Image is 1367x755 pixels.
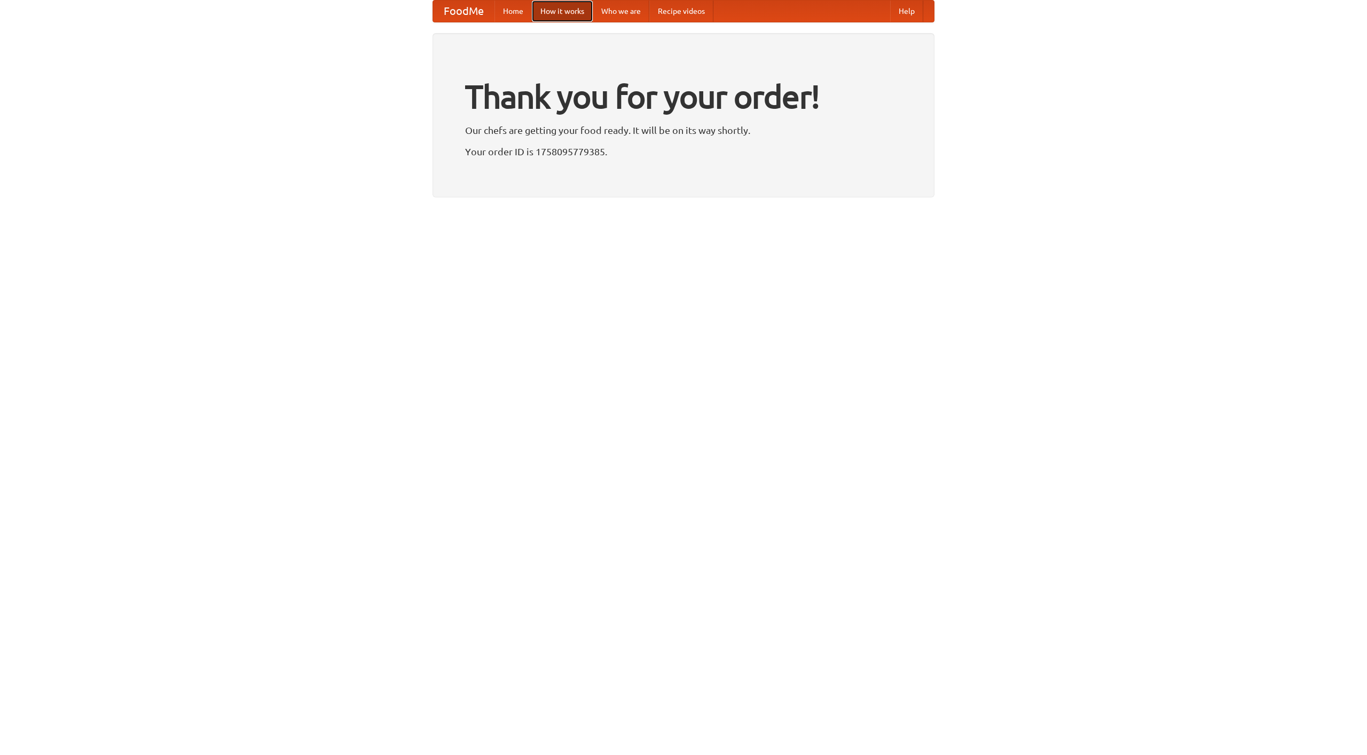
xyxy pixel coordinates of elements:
[433,1,494,22] a: FoodMe
[465,122,902,138] p: Our chefs are getting your food ready. It will be on its way shortly.
[532,1,593,22] a: How it works
[494,1,532,22] a: Home
[649,1,713,22] a: Recipe videos
[890,1,923,22] a: Help
[593,1,649,22] a: Who we are
[465,71,902,122] h1: Thank you for your order!
[465,144,902,160] p: Your order ID is 1758095779385.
